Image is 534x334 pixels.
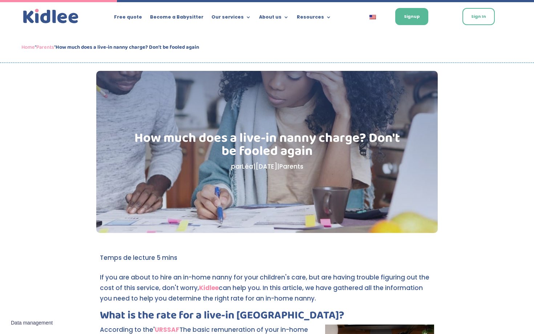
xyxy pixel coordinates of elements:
span: Data management [11,320,53,326]
h1: How much does a live-in nanny charge? Don't be fooled again [133,132,401,161]
a: Kidlee [199,283,219,292]
strong: ' [153,325,155,334]
p: par | | [133,161,401,172]
button: Data management [7,315,57,331]
h2: What is the rate for a live-in [GEOGRAPHIC_DATA]? [100,310,434,325]
a: URSSAF [155,325,179,334]
span: [DATE] [255,162,277,171]
a: Léa [242,162,253,171]
p: If you are about to hire an in-home nanny for your children's care, but are having trouble figuri... [100,272,434,310]
a: Parents [279,162,303,171]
